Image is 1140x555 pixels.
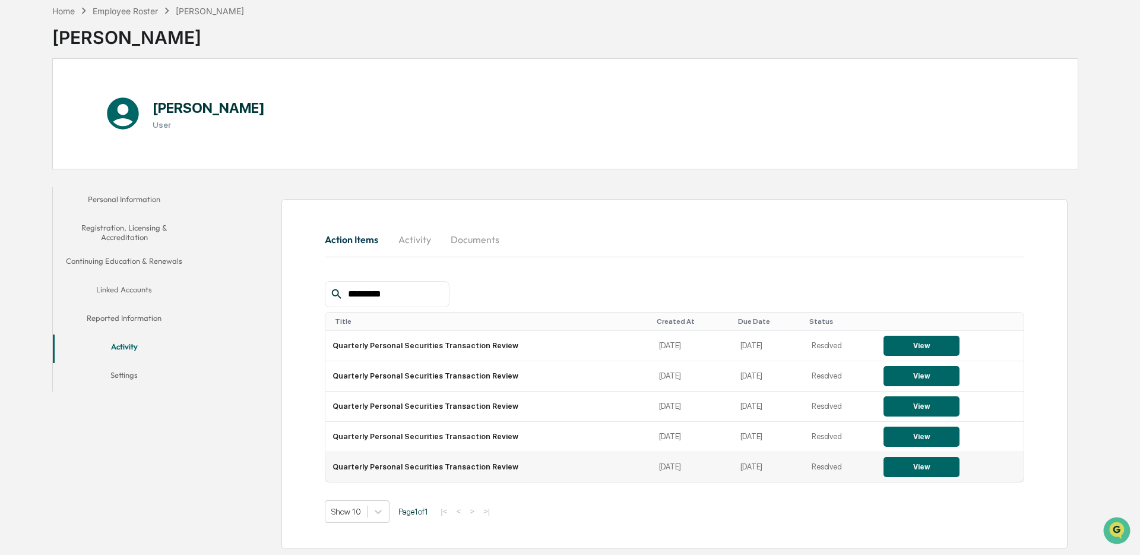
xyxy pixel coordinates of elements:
iframe: Open customer support [1102,516,1134,548]
span: Preclearance [24,150,77,162]
h1: [PERSON_NAME] [153,99,265,116]
button: View [883,427,959,447]
div: We're available if you need us! [40,103,150,112]
div: [PERSON_NAME] [176,6,244,16]
a: View [883,371,959,380]
span: Attestations [98,150,147,162]
button: Continuing Education & Renewals [53,249,196,277]
div: 🖐️ [12,151,21,160]
a: 🗄️Attestations [81,145,152,166]
a: View [883,341,959,350]
button: View [883,336,959,356]
td: [DATE] [733,452,805,482]
div: Toggle SortBy [886,317,1019,326]
td: Resolved [805,452,876,482]
button: Personal Information [53,187,196,216]
a: View [883,462,959,471]
button: > [466,506,478,516]
div: Toggle SortBy [657,317,729,326]
td: Resolved [805,392,876,422]
td: Quarterly Personal Securities Transaction Review [325,452,652,482]
h3: User [153,120,265,130]
span: Data Lookup [24,172,75,184]
p: How can we help? [12,25,216,44]
span: Pylon [118,201,144,210]
td: [DATE] [733,392,805,422]
button: Linked Accounts [53,277,196,306]
td: Quarterly Personal Securities Transaction Review [325,422,652,452]
a: View [883,402,959,411]
td: Resolved [805,331,876,361]
button: Documents [441,225,509,254]
a: Powered byPylon [84,201,144,210]
div: Toggle SortBy [335,317,647,326]
td: [DATE] [652,361,733,392]
span: Page 1 of 1 [398,507,428,516]
div: Employee Roster [93,6,158,16]
img: 1746055101610-c473b297-6a78-478c-a979-82029cc54cd1 [12,91,33,112]
div: Toggle SortBy [809,317,872,326]
button: >| [480,506,493,516]
div: Start new chat [40,91,195,103]
td: Resolved [805,422,876,452]
td: [DATE] [652,452,733,482]
td: [DATE] [733,422,805,452]
button: Action Items [325,225,388,254]
div: 🗄️ [86,151,96,160]
div: secondary tabs example [53,187,196,392]
td: [DATE] [733,331,805,361]
td: Quarterly Personal Securities Transaction Review [325,361,652,392]
div: 🔎 [12,174,21,183]
a: 🔎Data Lookup [7,168,80,189]
td: [DATE] [652,331,733,361]
button: View [883,366,959,386]
button: Reported Information [53,306,196,335]
button: Activity [388,225,441,254]
button: View [883,457,959,477]
td: Quarterly Personal Securities Transaction Review [325,392,652,422]
td: [DATE] [733,361,805,392]
button: < [452,506,464,516]
td: Resolved [805,361,876,392]
td: Quarterly Personal Securities Transaction Review [325,331,652,361]
button: Settings [53,363,196,392]
a: View [883,432,959,441]
button: View [883,396,959,417]
div: [PERSON_NAME] [52,17,245,48]
td: [DATE] [652,392,733,422]
div: Home [52,6,75,16]
button: |< [437,506,451,516]
div: secondary tabs example [325,225,1024,254]
div: Toggle SortBy [738,317,800,326]
input: Clear [31,54,196,67]
button: Start new chat [202,94,216,109]
button: Activity [53,335,196,363]
a: 🖐️Preclearance [7,145,81,166]
td: [DATE] [652,422,733,452]
button: Registration, Licensing & Accreditation [53,216,196,250]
